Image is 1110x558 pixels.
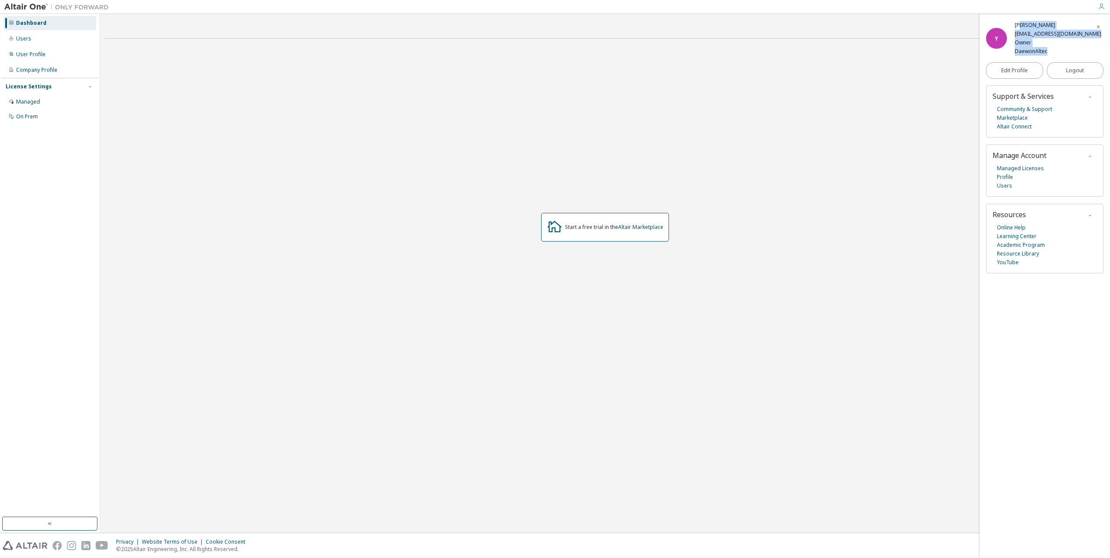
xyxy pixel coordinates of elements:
[1015,47,1101,56] div: DaewonAltec
[16,20,47,27] div: Dashboard
[96,541,108,550] img: youtube.svg
[3,541,47,550] img: altair_logo.svg
[1047,62,1104,79] button: Logout
[986,62,1043,79] a: Edit Profile
[67,541,76,550] img: instagram.svg
[997,258,1019,267] a: YouTube
[16,67,57,74] div: Company Profile
[997,241,1045,249] a: Academic Program
[206,538,251,545] div: Cookie Consent
[995,35,998,42] span: Y
[116,545,251,553] p: © 2025 Altair Engineering, Inc. All Rights Reserved.
[997,164,1044,173] a: Managed Licenses
[997,223,1026,232] a: Online Help
[1015,21,1101,30] div: Yeonjae Hong
[1015,30,1101,38] div: [EMAIL_ADDRESS][DOMAIN_NAME]
[81,541,90,550] img: linkedin.svg
[993,151,1046,160] span: Manage Account
[4,3,113,11] img: Altair One
[997,249,1039,258] a: Resource Library
[997,232,1036,241] a: Learning Center
[565,224,663,231] div: Start a free trial in the
[1001,67,1028,74] span: Edit Profile
[6,83,52,90] div: License Settings
[993,91,1054,101] span: Support & Services
[16,113,38,120] div: On Prem
[618,223,663,231] a: Altair Marketplace
[997,105,1052,114] a: Community & Support
[116,538,142,545] div: Privacy
[997,182,1012,190] a: Users
[997,122,1032,131] a: Altair Connect
[1066,66,1084,75] span: Logout
[1015,38,1101,47] div: Owner
[997,114,1028,122] a: Marketplace
[142,538,206,545] div: Website Terms of Use
[53,541,62,550] img: facebook.svg
[16,98,40,105] div: Managed
[997,173,1013,182] a: Profile
[16,51,46,58] div: User Profile
[993,210,1026,219] span: Resources
[16,35,31,42] div: Users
